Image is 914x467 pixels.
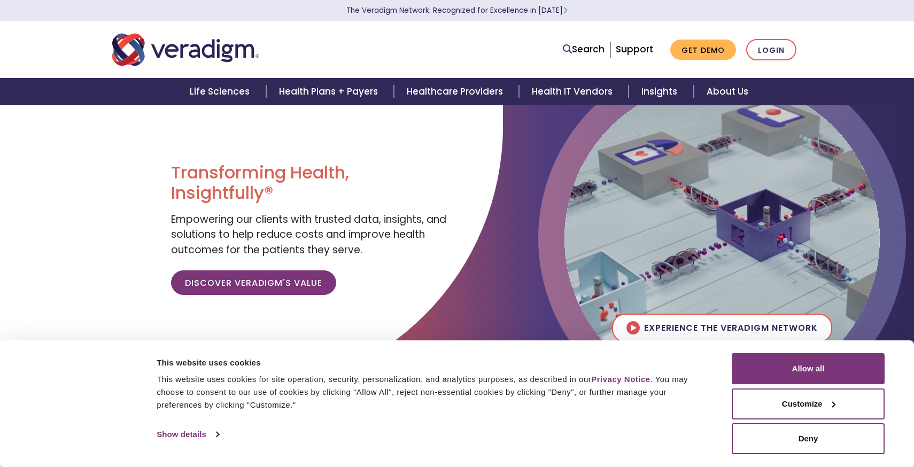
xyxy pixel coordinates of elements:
button: Customize [732,388,885,419]
div: This website uses cookies [157,356,708,369]
a: Login [746,39,796,61]
span: Learn More [563,5,568,15]
a: Get Demo [670,40,736,60]
a: Healthcare Providers [394,78,519,105]
button: Allow all [732,353,885,384]
a: Support [616,43,653,56]
a: Health IT Vendors [519,78,629,105]
span: Empowering our clients with trusted data, insights, and solutions to help reduce costs and improv... [171,212,446,257]
h1: Transforming Health, Insightfully® [171,162,449,204]
img: Veradigm logo [112,32,259,67]
a: The Veradigm Network: Recognized for Excellence in [DATE]Learn More [346,5,568,15]
a: Health Plans + Payers [266,78,394,105]
a: About Us [694,78,761,105]
a: Life Sciences [177,78,266,105]
div: This website uses cookies for site operation, security, personalization, and analytics purposes, ... [157,373,708,411]
a: Search [563,42,605,57]
button: Deny [732,423,885,454]
a: Insights [629,78,693,105]
a: Show details [157,426,219,442]
a: Privacy Notice [591,375,650,384]
a: Discover Veradigm's Value [171,270,336,295]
